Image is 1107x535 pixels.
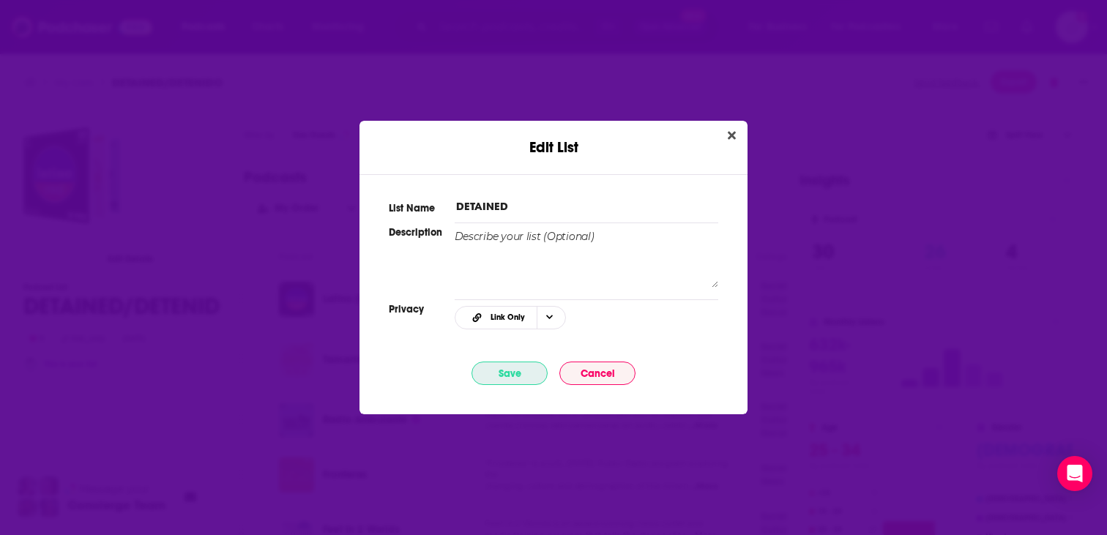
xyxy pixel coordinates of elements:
input: My Custom List [455,198,718,214]
button: Close [722,127,742,145]
h2: Choose Privacy [455,306,588,329]
h3: Privacy [389,299,437,329]
div: Open Intercom Messenger [1057,456,1092,491]
button: Save [471,362,548,385]
h3: List Name [389,198,437,214]
button: Cancel [559,362,635,385]
button: Choose Privacy [455,306,566,329]
h3: Description [389,222,437,291]
span: Link Only [491,313,525,321]
div: Edit List [359,121,748,157]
